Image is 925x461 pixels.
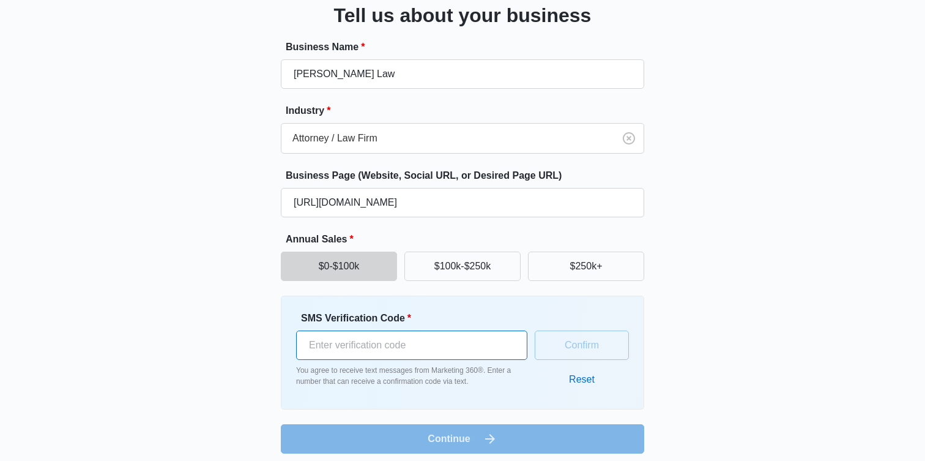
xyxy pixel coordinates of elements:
p: You agree to receive text messages from Marketing 360®. Enter a number that can receive a confirm... [296,365,527,387]
h3: Tell us about your business [334,1,592,30]
label: Annual Sales [286,232,649,247]
button: Clear [619,129,639,148]
button: $100k-$250k [404,252,521,281]
button: $0-$100k [281,252,397,281]
label: SMS Verification Code [301,311,532,326]
input: Enter verification code [296,331,527,360]
button: $250k+ [528,252,644,281]
label: Business Page (Website, Social URL, or Desired Page URL) [286,168,649,183]
label: Business Name [286,40,649,54]
input: e.g. Jane's Plumbing [281,59,644,89]
button: Reset [557,365,607,394]
input: e.g. janesplumbing.com [281,188,644,217]
label: Industry [286,103,649,118]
